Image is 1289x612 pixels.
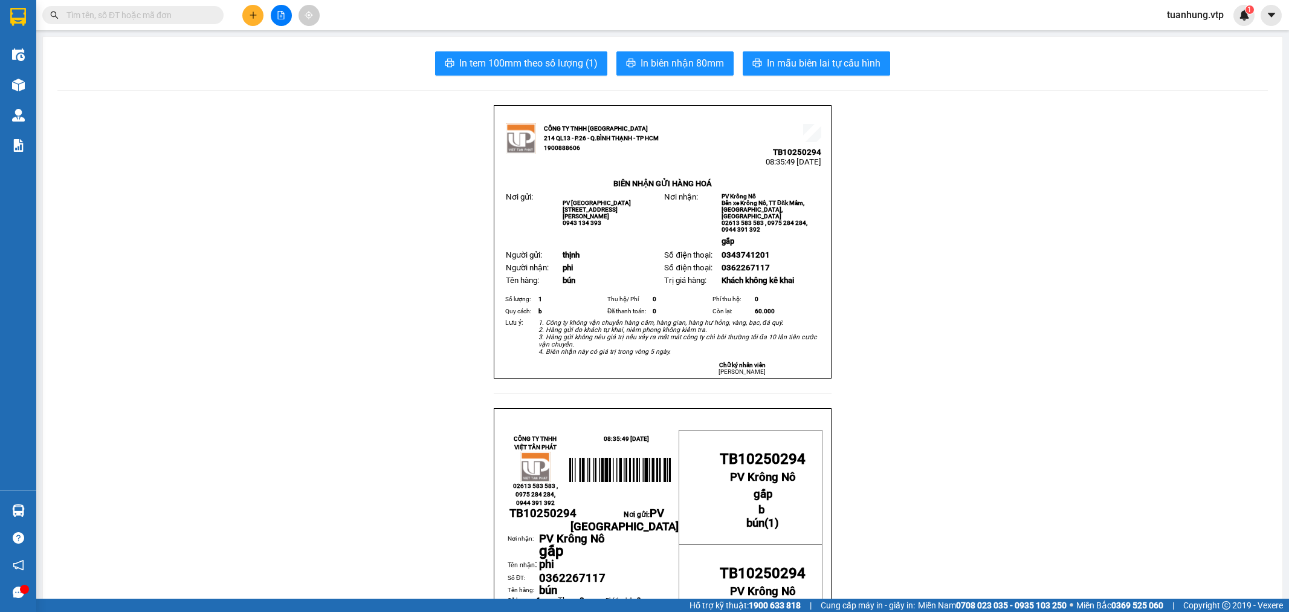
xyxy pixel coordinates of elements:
[746,516,764,530] span: bún
[918,599,1067,612] span: Miền Nam
[664,192,698,201] span: Nơi nhận:
[664,263,712,272] span: Số điện thoại:
[580,596,584,605] span: 0
[299,5,320,26] button: aim
[50,11,59,19] span: search
[722,250,770,259] span: 0343741201
[544,125,659,151] strong: CÔNG TY TNHH [GEOGRAPHIC_DATA] 214 QL13 - P.26 - Q.BÌNH THẠNH - TP HCM 1900888606
[13,532,24,544] span: question-circle
[719,362,766,368] strong: Chữ ký nhân viên
[766,157,821,166] span: 08:35:49 [DATE]
[539,542,563,559] span: gấp
[711,293,753,305] td: Phí thu hộ:
[653,296,656,302] span: 0
[722,263,770,272] span: 0362267117
[1222,601,1230,610] span: copyright
[66,8,209,22] input: Tìm tên, số ĐT hoặc mã đơn
[1247,5,1252,14] span: 1
[773,148,821,157] span: TB10250294
[755,308,775,314] span: 60.000
[503,305,537,317] td: Quy cách:
[1261,5,1282,26] button: caret-down
[539,558,554,571] span: phi
[616,51,734,76] button: printerIn biên nhận 80mm
[570,510,679,532] span: Nơi gửi:
[508,558,537,570] span: :
[506,192,533,201] span: Nơi gửi:
[746,503,779,530] strong: ( )
[445,58,454,70] span: printer
[508,561,535,569] span: Tên nhận
[730,585,796,598] span: PV Krông Nô
[459,56,598,71] span: In tem 100mm theo số lượng (1)
[12,79,25,91] img: warehouse-icon
[271,5,292,26] button: file-add
[12,48,25,61] img: warehouse-icon
[513,483,558,506] span: 02613 583 583 , 0975 284 284, 0944 391 392
[720,565,806,582] span: TB10250294
[506,123,536,154] img: logo
[810,599,812,612] span: |
[508,534,539,558] td: Nơi nhận:
[722,220,807,233] span: 02613 583 583 , 0975 284 284, 0944 391 392
[563,200,631,206] span: PV [GEOGRAPHIC_DATA]
[755,296,758,302] span: 0
[722,193,756,200] span: PV Krông Nô
[653,308,656,314] span: 0
[13,587,24,598] span: message
[749,601,801,610] strong: 1900 633 818
[305,11,313,19] span: aim
[508,585,539,596] td: Tên hàng:
[563,250,580,259] span: thịnh
[720,451,806,467] span: TB10250294
[1266,10,1277,21] span: caret-down
[13,559,24,571] span: notification
[508,572,539,585] td: Số ĐT:
[538,308,542,314] span: b
[821,599,915,612] span: Cung cấp máy in - giấy in:
[767,56,880,71] span: In mẫu biên lai tự cấu hình
[249,11,257,19] span: plus
[754,487,772,501] span: gấp
[1070,603,1073,608] span: ⚪️
[12,139,25,152] img: solution-icon
[570,507,679,533] span: PV [GEOGRAPHIC_DATA]
[538,319,817,356] em: 1. Công ty không vận chuyển hàng cấm, hàng gian, hàng hư hỏng, vàng, bạc, đá quý. 2. Hàng gửi do ...
[242,5,263,26] button: plus
[539,571,606,585] span: 0362267117
[538,296,542,302] span: 1
[506,276,539,285] span: Tên hàng:
[637,596,641,604] span: 0
[730,470,796,484] span: PV Krông Nô
[514,435,557,451] strong: CÔNG TY TNHH VIỆT TÂN PHÁT
[604,435,649,442] span: 08:35:49 [DATE]
[1076,599,1163,612] span: Miền Bắc
[537,596,540,604] span: 1
[1157,7,1233,22] span: tuanhung.vtp
[506,263,549,272] span: Người nhận:
[1239,10,1250,21] img: icon-new-feature
[956,601,1067,610] strong: 0708 023 035 - 0935 103 250
[563,276,575,285] span: bún
[12,109,25,122] img: warehouse-icon
[563,206,618,220] span: [STREET_ADDRESS][PERSON_NAME]
[506,250,542,259] span: Người gửi:
[719,368,766,375] span: [PERSON_NAME]
[690,599,801,612] span: Hỗ trợ kỹ thuật:
[711,305,753,317] td: Còn lại:
[539,584,557,597] span: bún
[768,516,775,530] span: 1
[722,236,734,246] span: gấp
[505,319,523,327] span: Lưu ý:
[613,179,712,188] strong: BIÊN NHẬN GỬI HÀNG HOÁ
[1172,599,1174,612] span: |
[10,8,26,26] img: logo-vxr
[12,504,25,517] img: warehouse-icon
[539,532,605,545] span: PV Krông Nô
[758,503,764,516] span: b
[626,58,636,70] span: printer
[664,276,706,285] span: Trị giá hàng:
[435,51,607,76] button: printerIn tem 100mm theo số lượng (1)
[509,507,577,520] span: TB10250294
[722,276,794,285] span: Khách không kê khai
